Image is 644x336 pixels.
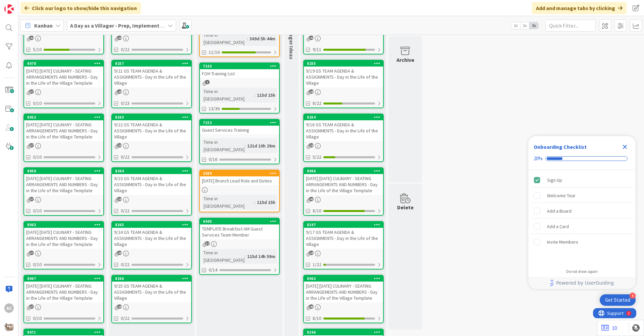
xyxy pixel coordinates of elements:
div: 121d 10h 29m [246,142,277,150]
div: 8255 [307,61,383,66]
div: 8052 [27,115,103,120]
span: 0/16 [209,156,217,163]
div: Checklist items [528,170,636,264]
div: 8254 [307,115,383,120]
span: 0/14 [209,266,217,274]
span: 8/10 [313,207,321,214]
a: 6945TEMPLATE Breakfast AM Guest Services Team MemberTime in [GEOGRAPHIC_DATA]:115d 14h 59m0/14 [199,218,280,275]
span: : [254,199,255,206]
div: 8078 [24,60,103,67]
div: 7103 [203,64,279,69]
span: 1x [511,22,520,29]
div: [DATE] Brunch Lead Role and Duties [200,176,279,185]
span: 0/10 [33,315,42,322]
div: [DATE] [DATE] CULINARY - SEATING ARRANGEMENTS AND NUMBERS - Day in the Life of the Village Template [24,120,103,141]
div: 8058 [27,169,103,173]
span: 42 [30,36,34,40]
div: 9/19 GS TEAM AGENDA & ASSIGNMENTS - Day in the Life of the Village [304,67,383,87]
div: 9/22 GS TEAM AGENDA & ASSIGNMENTS - Day in the Life of the Village [112,120,191,141]
div: 8066 [307,169,383,173]
div: 8263 [112,114,191,120]
div: Welcome Tour is incomplete. [531,188,633,203]
span: 0/22 [121,154,129,161]
div: 7103FOH Training List [200,63,279,78]
div: Add a Card is incomplete. [531,219,633,234]
div: 8257 [112,60,191,67]
div: Invite Members is incomplete. [531,235,633,249]
a: 8052[DATE] [DATE] CULINARY - SEATING ARRANGEMENTS AND NUMBERS - Day in the Life of the Village Te... [23,114,104,162]
div: 6945 [203,219,279,224]
a: 81979/17 GS TEAM AGENDA & ASSIGNMENTS - Day in the Life of the Village1/22 [303,221,384,269]
div: Checklist Container [528,136,636,289]
div: Guest Services Training [200,126,279,134]
span: 37 [30,251,34,255]
span: 19 [117,143,122,148]
span: 37 [30,304,34,309]
div: 8196 [304,329,383,335]
div: 8067 [27,276,103,281]
span: New Villager Ideas [288,14,295,59]
span: 37 [30,197,34,201]
span: 1 [205,80,210,84]
div: [DATE] [DATE] CULINARY - SEATING ARRANGEMENTS AND NUMBERS - Day in the Life of the Village Template [304,282,383,302]
a: Powered by UserGuiding [532,277,632,289]
b: A Day as a Villager - Prep, Implement and Execute [70,22,190,29]
a: 10 [601,324,617,332]
div: 8071 [27,330,103,335]
div: 8066[DATE] [DATE] CULINARY - SEATING ARRANGEMENTS AND NUMBERS - Day in the Life of the Village Te... [304,168,383,195]
div: 2689[DATE] Brunch Lead Role and Duties [200,170,279,185]
div: 82639/22 GS TEAM AGENDA & ASSIGNMENTS - Day in the Life of the Village [112,114,191,141]
span: 0/10 [33,154,42,161]
div: 369d 5h 44m [248,35,277,42]
span: 5/10 [33,46,42,53]
div: Time in [GEOGRAPHIC_DATA] [202,31,247,46]
a: 8078[DATE] [DATE] CULINARY - SEATING ARRANGEMENTS AND NUMBERS - Day in the Life of the Village Te... [23,60,104,108]
div: FOH Training List [200,69,279,78]
span: 0/10 [33,207,42,214]
div: 82559/19 GS TEAM AGENDA & ASSIGNMENTS - Day in the Life of the Village [304,60,383,87]
div: 82649/23 GS TEAM AGENDA & ASSIGNMENTS - Day in the Life of the Village [112,168,191,195]
span: 19 [117,251,122,255]
span: Kanban [34,22,53,30]
span: 19 [309,143,314,148]
span: 2x [520,22,529,29]
a: 82649/23 GS TEAM AGENDA & ASSIGNMENTS - Day in the Life of the Village0/22 [111,167,192,216]
a: 82559/19 GS TEAM AGENDA & ASSIGNMENTS - Day in the Life of the Village8/22 [303,60,384,108]
div: 115d 15h [255,199,277,206]
span: 37 [30,89,34,94]
div: 8257 [115,61,191,66]
div: 81979/17 GS TEAM AGENDA & ASSIGNMENTS - Day in the Life of the Village [304,222,383,249]
div: 8255 [304,60,383,67]
span: 42 [309,36,314,40]
div: 8062[DATE] [DATE] CULINARY - SEATING ARRANGEMENTS AND NUMBERS - Day in the Life of the Village Te... [304,276,383,302]
div: 9/21 GS TEAM AGENDA & ASSIGNMENTS - Day in the Life of the Village [112,67,191,87]
div: Invite Members [547,238,578,246]
div: Time in [GEOGRAPHIC_DATA] [202,138,245,153]
div: [DATE] [DATE] CULINARY - SEATING ARRANGEMENTS AND NUMBERS - Day in the Life of the Village Template [304,174,383,195]
span: 5/22 [313,154,321,161]
span: 11/16 [209,49,220,56]
div: 9/18 GS TEAM AGENDA & ASSIGNMENTS - Day in the Life of the Village [304,120,383,141]
span: 19 [117,304,122,309]
div: 8058 [24,168,103,174]
span: 19 [309,251,314,255]
div: 7103 [200,63,279,69]
div: 8063[DATE] [DATE] CULINARY - SEATING ARRANGEMENTS AND NUMBERS - Day in the Life of the Village Te... [24,222,103,249]
div: Open Get Started checklist, remaining modules: 4 [600,294,636,306]
div: 7152 [200,120,279,126]
div: 8062 [307,276,383,281]
div: 8063 [24,222,103,228]
div: Footer [528,277,636,289]
span: Support [14,1,31,9]
div: 8078[DATE] [DATE] CULINARY - SEATING ARRANGEMENTS AND NUMBERS - Day in the Life of the Village Te... [24,60,103,87]
div: 8197 [304,222,383,228]
span: 9/11 [313,46,321,53]
div: 8067 [24,276,103,282]
div: 8052[DATE] [DATE] CULINARY - SEATING ARRANGEMENTS AND NUMBERS - Day in the Life of the Village Te... [24,114,103,141]
div: Close Checklist [620,141,630,152]
div: 2689 [203,171,279,176]
div: 6945TEMPLATE Breakfast AM Guest Services Team Member [200,218,279,239]
a: 82549/18 GS TEAM AGENDA & ASSIGNMENTS - Day in the Life of the Village5/22 [303,114,384,162]
a: 8062[DATE] [DATE] CULINARY - SEATING ARRANGEMENTS AND NUMBERS - Day in the Life of the Village Te... [303,275,384,323]
div: 8266 [115,276,191,281]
